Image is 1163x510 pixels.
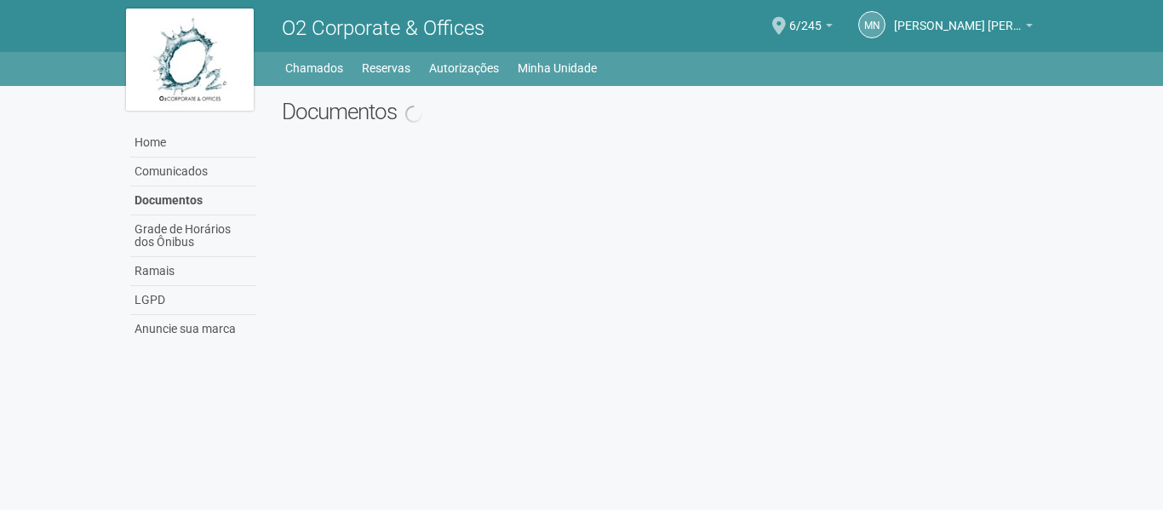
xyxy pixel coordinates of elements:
[402,102,426,126] img: spinner.png
[130,186,256,215] a: Documentos
[858,11,885,38] a: MN
[130,315,256,343] a: Anuncie sua marca
[130,129,256,158] a: Home
[126,9,254,111] img: logo.jpg
[130,215,256,257] a: Grade de Horários dos Ônibus
[789,3,822,32] span: 6/245
[518,56,597,80] a: Minha Unidade
[130,158,256,186] a: Comunicados
[894,3,1022,32] span: Mariana Neves Cabral Molisani Mendonça
[130,286,256,315] a: LGPD
[282,16,484,40] span: O2 Corporate & Offices
[362,56,410,80] a: Reservas
[285,56,343,80] a: Chamados
[894,21,1033,35] a: [PERSON_NAME] [PERSON_NAME] [PERSON_NAME]
[429,56,499,80] a: Autorizações
[789,21,833,35] a: 6/245
[130,257,256,286] a: Ramais
[282,99,841,124] h2: Documentos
